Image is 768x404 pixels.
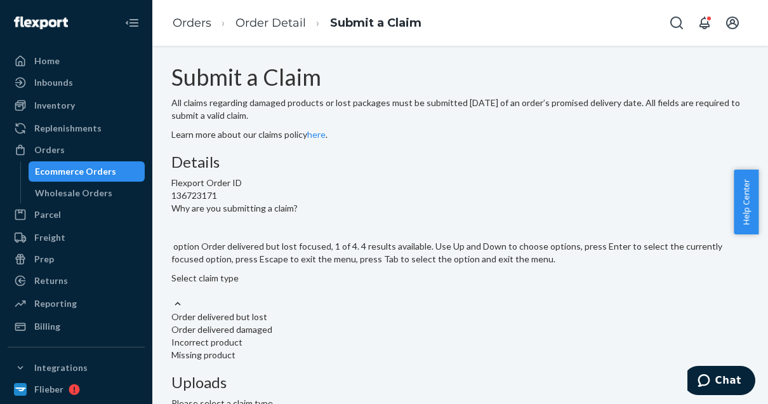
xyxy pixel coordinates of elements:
div: Prep [34,253,54,266]
div: Select claim type [171,272,749,285]
div: Integrations [34,361,88,374]
div: Home [34,55,60,67]
div: Reporting [34,297,77,310]
p: Learn more about our claims policy . [171,128,749,141]
div: Orders [34,144,65,156]
div: Inventory [34,99,75,112]
div: Replenishments [34,122,102,135]
a: Home [8,51,145,71]
div: Missing product [171,349,749,361]
div: Returns [34,274,68,287]
iframe: Opens a widget where you can chat to one of our agents [687,366,755,398]
div: 136723171 [171,189,749,202]
a: Prep [8,249,145,269]
img: Flexport logo [14,17,68,29]
a: Billing [8,316,145,337]
h1: Submit a Claim [171,65,749,90]
input: Why are you submitting a claim? option Order delivered but lost focused, 1 of 4. 4 results availa... [171,285,173,297]
div: Flexport Order ID [171,177,749,189]
p: option Order delivered but lost focused, 1 of 4. 4 results available. Use Up and Down to choose o... [171,240,749,266]
div: Order delivered but lost [171,311,749,323]
ol: breadcrumbs [162,4,432,42]
a: Parcel [8,205,145,225]
a: Orders [8,140,145,160]
a: Reporting [8,293,145,314]
a: here [307,129,326,140]
h3: Details [171,154,749,170]
p: All claims regarding damaged products or lost packages must be submitted [DATE] of an order’s pro... [171,97,749,122]
button: Open notifications [692,10,717,36]
a: Orders [173,16,211,30]
div: Billing [34,320,60,333]
a: Inbounds [8,72,145,93]
div: Wholesale Orders [35,187,112,199]
a: Flieber [8,379,145,400]
a: Ecommerce Orders [29,161,145,182]
a: Freight [8,227,145,248]
button: Integrations [8,358,145,378]
a: Replenishments [8,118,145,138]
a: Wholesale Orders [29,183,145,203]
div: Order delivered damaged [171,323,749,336]
button: Open Search Box [664,10,689,36]
a: Returns [8,271,145,291]
div: Incorrect product [171,336,749,349]
p: Why are you submitting a claim? [171,202,749,215]
div: Ecommerce Orders [35,165,116,178]
div: Inbounds [34,76,73,89]
div: Flieber [34,383,63,396]
a: Inventory [8,95,145,116]
div: Freight [34,231,65,244]
button: Help Center [734,170,758,234]
div: Parcel [34,208,61,221]
h3: Uploads [171,374,749,391]
a: Order Detail [235,16,306,30]
button: Open account menu [720,10,745,36]
button: Close Navigation [119,10,145,36]
a: Submit a Claim [330,16,421,30]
